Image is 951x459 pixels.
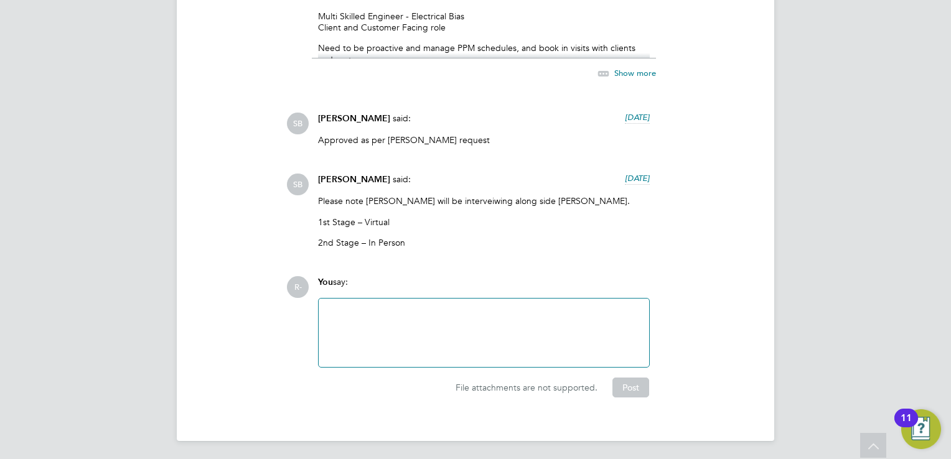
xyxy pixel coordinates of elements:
[625,112,650,123] span: [DATE]
[287,276,309,298] span: R-
[318,277,333,287] span: You
[612,378,649,397] button: Post
[318,237,650,248] p: 2nd Stage – In Person
[318,113,390,124] span: [PERSON_NAME]
[318,174,390,185] span: [PERSON_NAME]
[287,174,309,195] span: SB
[393,174,411,185] span: said:
[318,216,650,228] p: 1st Stage – Virtual
[318,276,650,298] div: say:
[318,195,650,206] p: Please note [PERSON_NAME] will be interveiwing along side [PERSON_NAME].
[625,173,650,183] span: [DATE]
[456,382,597,393] span: File attachments are not supported.
[318,11,650,33] p: Multi Skilled Engineer - Electrical Bias Client and Customer Facing role
[901,409,941,449] button: Open Resource Center, 11 new notifications
[318,42,650,65] p: Need to be proactive and manage PPM schedules, and book in visits with clients and customers.
[393,113,411,124] span: said:
[287,113,309,134] span: SB
[318,134,650,146] p: Approved as per [PERSON_NAME] request
[901,418,912,434] div: 11
[614,68,656,78] span: Show more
